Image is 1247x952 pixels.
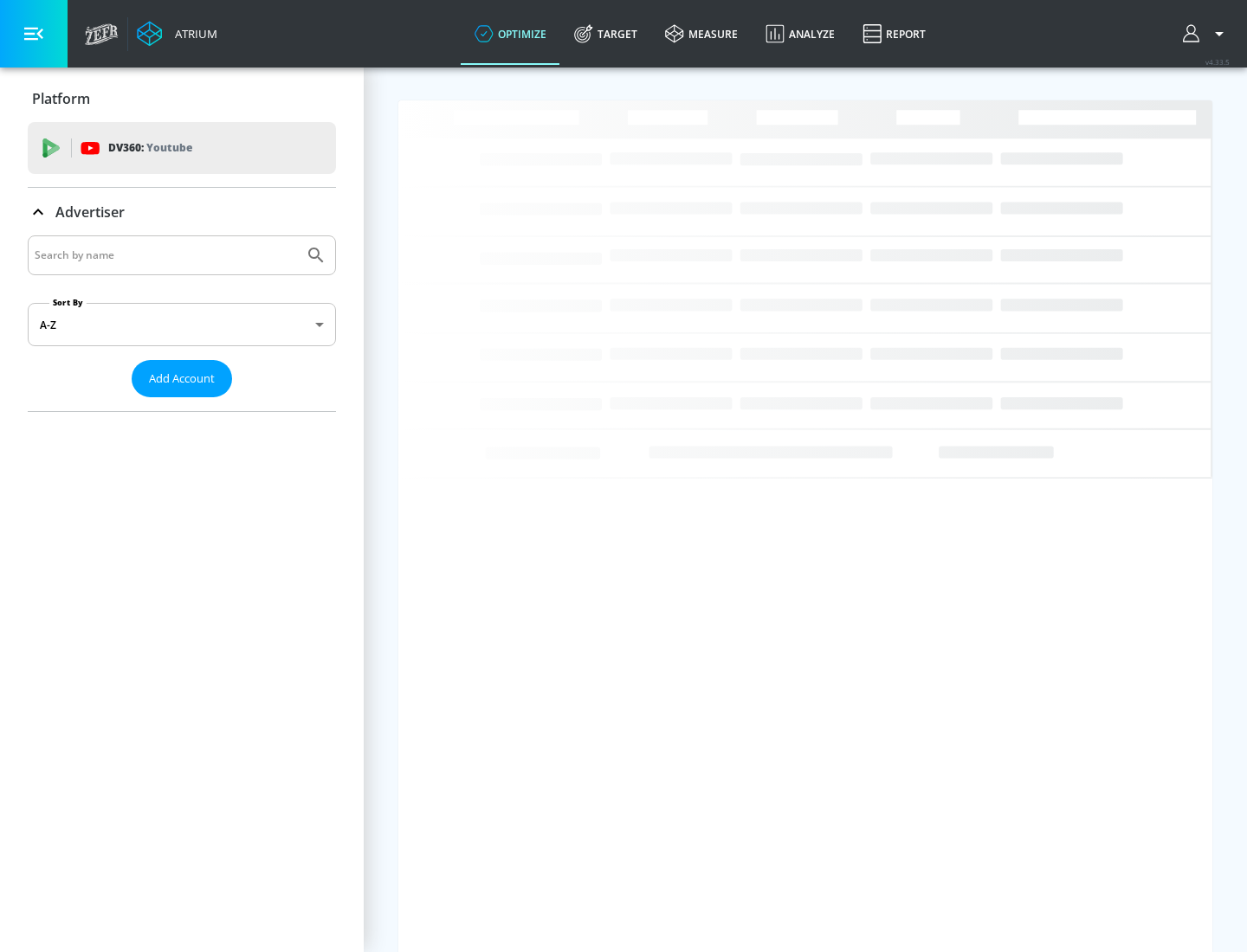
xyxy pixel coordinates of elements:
button: Add Account [132,360,232,397]
div: A-Z [28,303,336,346]
div: DV360: Youtube [28,122,336,174]
div: Advertiser [28,235,336,411]
div: Advertiser [28,188,336,236]
a: Analyze [752,3,849,65]
span: v 4.33.5 [1205,57,1230,67]
a: Report [849,3,940,65]
p: Platform [32,89,90,108]
a: Atrium [137,21,217,47]
label: Sort By [49,297,87,308]
div: Platform [28,74,336,123]
div: Atrium [168,26,217,42]
input: Search by name [35,244,297,267]
nav: list of Advertiser [28,397,336,411]
p: DV360: [108,138,192,158]
a: measure [651,3,752,65]
a: optimize [461,3,560,65]
p: Youtube [146,138,192,157]
a: Target [560,3,651,65]
p: Advertiser [55,203,125,222]
span: Add Account [149,369,215,389]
